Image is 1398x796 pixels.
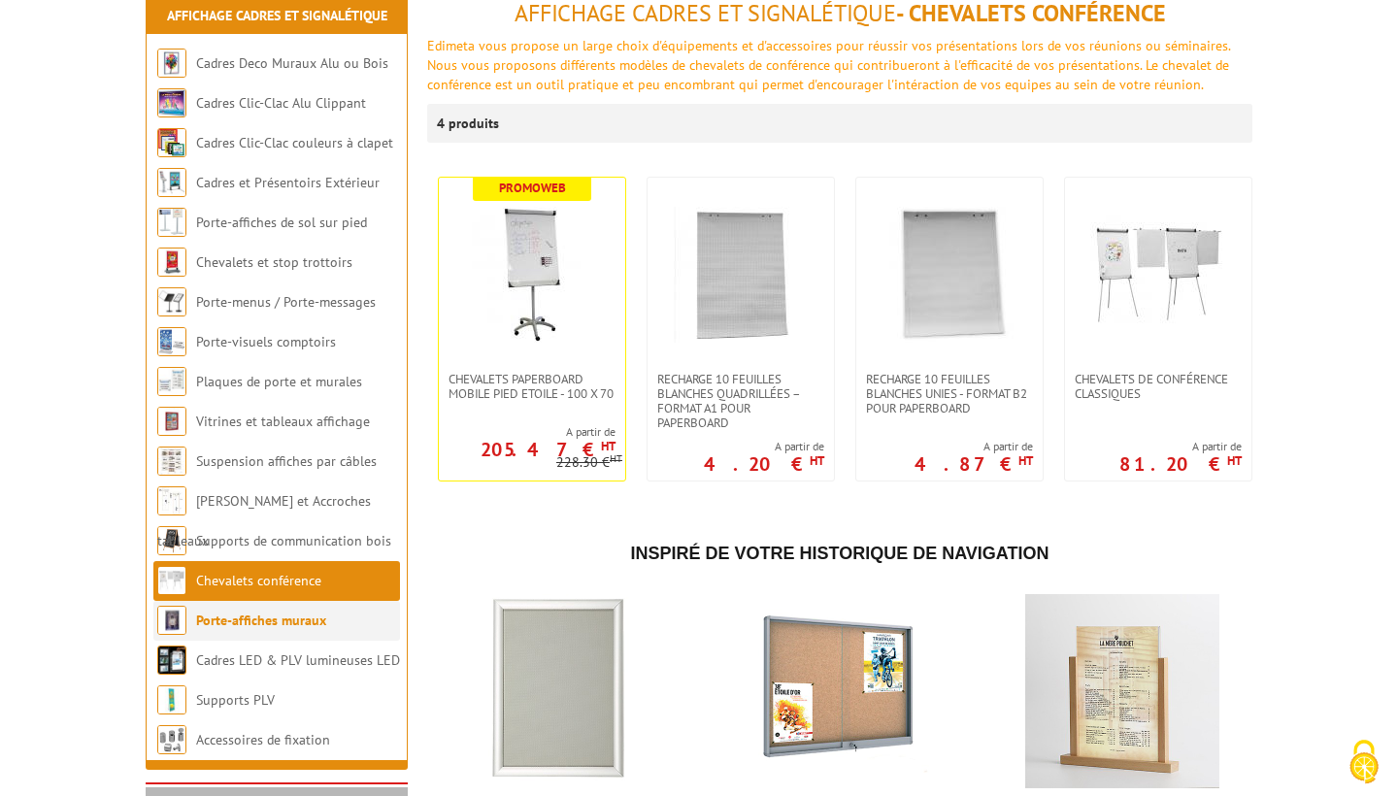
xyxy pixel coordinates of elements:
[196,214,367,231] a: Porte-affiches de sol sur pied
[157,606,186,635] img: Porte-affiches muraux
[196,174,380,191] a: Cadres et Présentoirs Extérieur
[196,452,377,470] a: Suspension affiches par câbles
[866,372,1033,415] span: Recharge 10 feuilles blanches unies - format B2 pour Paperboard
[196,134,393,151] a: Cadres Clic-Clac couleurs à clapet
[157,447,186,476] img: Suspension affiches par câbles
[196,253,352,271] a: Chevalets et stop trottoirs
[856,372,1043,415] a: Recharge 10 feuilles blanches unies - format B2 pour Paperboard
[673,207,809,343] img: Recharge 10 feuilles blanches quadrillées – format A1 pour Paperboard
[556,455,622,470] p: 228.30 €
[1119,439,1242,454] span: A partir de
[630,544,1048,563] span: Inspiré de votre historique de navigation
[449,372,616,401] span: Chevalets Paperboard Mobile Pied Etoile - 100 x 70
[1119,458,1242,470] p: 81.20 €
[157,88,186,117] img: Cadres Clic-Clac Alu Clippant
[601,438,616,454] sup: HT
[499,180,566,196] b: Promoweb
[427,1,1252,26] h1: - Chevalets conférence
[196,651,400,669] a: Cadres LED & PLV lumineuses LED
[657,372,824,430] span: Recharge 10 feuilles blanches quadrillées – format A1 pour Paperboard
[196,612,326,629] a: Porte-affiches muraux
[157,168,186,197] img: Cadres et Présentoirs Extérieur
[915,458,1033,470] p: 4.87 €
[157,646,186,675] img: Cadres LED & PLV lumineuses LED
[196,333,336,350] a: Porte-visuels comptoirs
[704,439,824,454] span: A partir de
[1075,372,1242,401] span: Chevalets de Conférence Classiques
[439,372,625,401] a: Chevalets Paperboard Mobile Pied Etoile - 100 x 70
[1330,730,1398,796] button: Cookies (fenêtre modale)
[648,372,834,430] a: Recharge 10 feuilles blanches quadrillées – format A1 pour Paperboard
[196,572,321,589] a: Chevalets conférence
[1018,452,1033,469] sup: HT
[157,685,186,714] img: Supports PLV
[437,104,510,143] p: 4 produits
[196,293,376,311] a: Porte-menus / Porte-messages
[196,413,370,430] a: Vitrines et tableaux affichage
[610,451,622,465] sup: HT
[157,367,186,396] img: Plaques de porte et murales
[157,492,371,549] a: [PERSON_NAME] et Accroches tableaux
[196,94,366,112] a: Cadres Clic-Clac Alu Clippant
[196,532,391,549] a: Supports de communication bois
[1340,738,1388,786] img: Cookies (fenêtre modale)
[157,486,186,515] img: Cimaises et Accroches tableaux
[1065,372,1251,401] a: Chevalets de Conférence Classiques
[1227,452,1242,469] sup: HT
[427,37,1231,54] font: Edimeta vous propose un large choix d'équipements et d'accessoires pour réussir vos présentations...
[157,407,186,436] img: Vitrines et tableaux affichage
[1090,207,1226,343] img: Chevalets de Conférence Classiques
[810,452,824,469] sup: HT
[157,128,186,157] img: Cadres Clic-Clac couleurs à clapet
[704,458,824,470] p: 4.20 €
[157,248,186,277] img: Chevalets et stop trottoirs
[157,327,186,356] img: Porte-visuels comptoirs
[882,207,1017,343] img: Recharge 10 feuilles blanches unies - format B2 pour Paperboard
[157,566,186,595] img: Chevalets conférence
[439,424,616,440] span: A partir de
[157,208,186,237] img: Porte-affiches de sol sur pied
[427,56,1229,93] font: Nous vous proposons différents modèles de chevalets de conférence qui contribueront à l'efficacit...
[196,373,362,390] a: Plaques de porte et murales
[915,439,1033,454] span: A partir de
[481,444,616,455] p: 205.47 €
[196,731,330,748] a: Accessoires de fixation
[167,7,387,24] a: Affichage Cadres et Signalétique
[464,207,600,343] img: Chevalets Paperboard Mobile Pied Etoile - 100 x 70
[157,287,186,316] img: Porte-menus / Porte-messages
[196,54,388,72] a: Cadres Deco Muraux Alu ou Bois
[157,49,186,78] img: Cadres Deco Muraux Alu ou Bois
[196,691,275,709] a: Supports PLV
[157,725,186,754] img: Accessoires de fixation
